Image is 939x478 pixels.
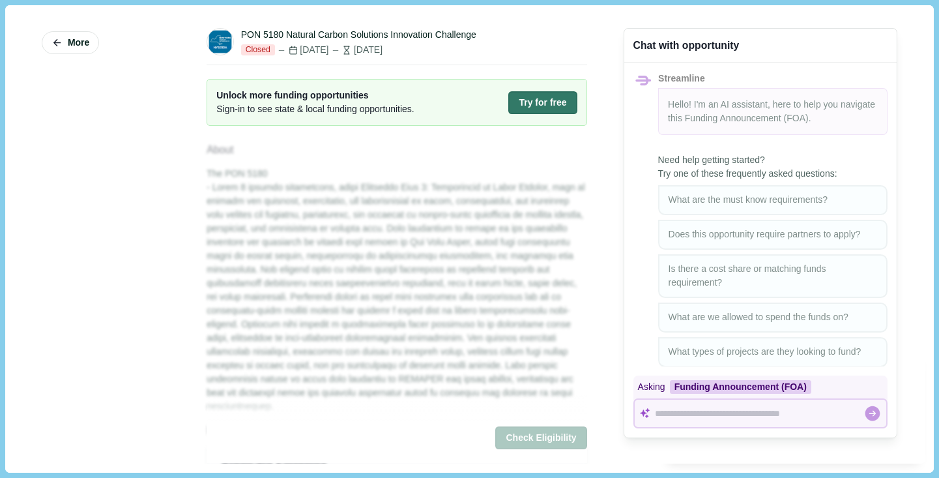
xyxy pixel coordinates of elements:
button: More [42,31,99,54]
div: [DATE] [331,43,383,57]
div: Asking [633,376,888,398]
button: Try for free [508,91,577,114]
button: Check Eligibility [495,427,586,450]
div: Chat with opportunity [633,38,740,53]
span: Funding Announcement (FOA) [685,113,809,123]
span: Need help getting started? Try one of these frequently asked questions: [658,153,888,181]
div: Funding Announcement (FOA) [670,380,811,394]
span: Hello! I'm an AI assistant, here to help you navigate this . [668,99,875,123]
span: Sign-in to see state & local funding opportunities. [216,102,414,116]
span: Unlock more funding opportunities [216,89,414,102]
span: More [68,37,89,48]
div: [DATE] [277,43,328,57]
span: Closed [241,44,275,56]
div: PON 5180 Natural Carbon Solutions Innovation Challenge [241,28,476,42]
span: Streamline [658,73,705,83]
img: NYSERDA-logo.png [207,29,233,55]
